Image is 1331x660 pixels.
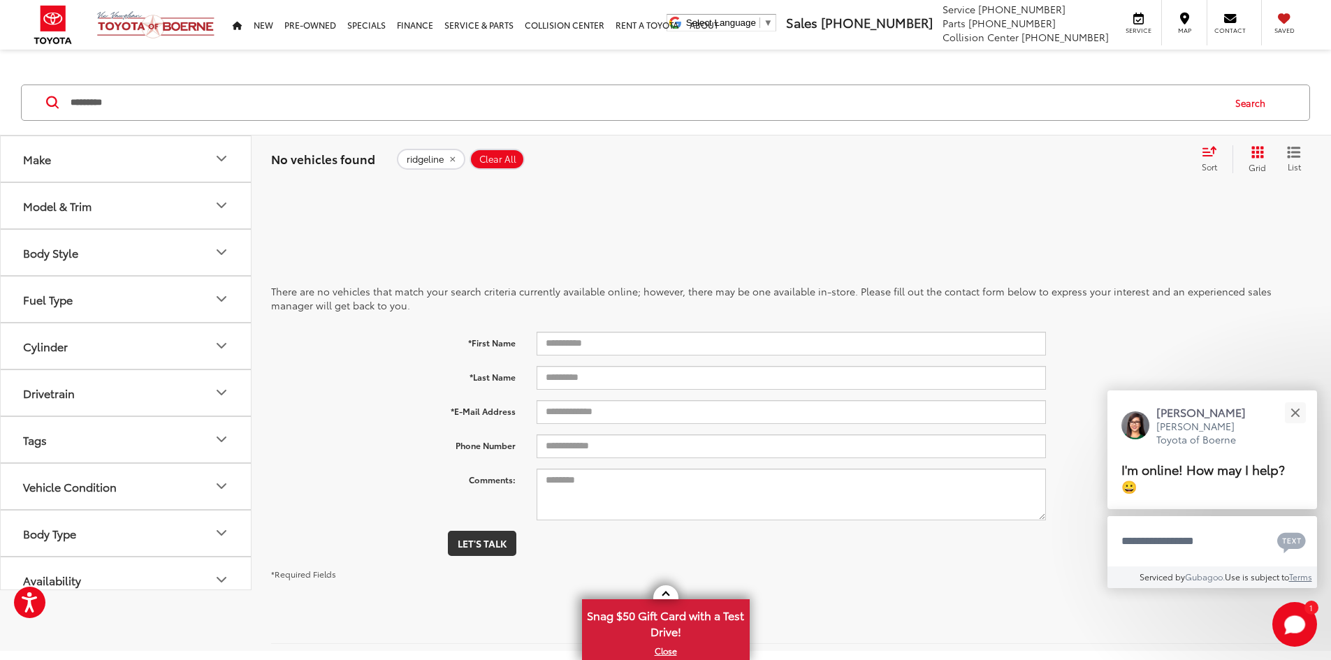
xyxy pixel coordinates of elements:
[943,2,975,16] span: Service
[23,527,76,540] div: Body Type
[23,339,68,353] div: Cylinder
[1202,161,1217,173] span: Sort
[1,511,252,556] button: Body TypeBody Type
[407,154,444,165] span: ridgeline
[1,230,252,275] button: Body StyleBody Style
[764,17,773,28] span: ▼
[213,337,230,354] div: Cylinder
[448,531,516,556] button: Let's Talk
[1021,30,1109,44] span: [PHONE_NUMBER]
[1309,604,1313,610] span: 1
[1156,420,1260,447] p: [PERSON_NAME] Toyota of Boerne
[1,417,252,462] button: TagsTags
[1272,602,1317,647] svg: Start Chat
[23,152,51,166] div: Make
[23,573,81,587] div: Availability
[1107,390,1317,588] div: Close[PERSON_NAME][PERSON_NAME] Toyota of BoerneI'm online! How may I help? 😀Type your messageCha...
[1169,26,1200,35] span: Map
[1,183,252,228] button: Model & TrimModel & Trim
[261,332,526,349] label: *First Name
[69,86,1222,119] input: Search by Make, Model, or Keyword
[470,149,525,170] button: Clear All
[786,13,817,31] span: Sales
[1269,26,1300,35] span: Saved
[759,17,760,28] span: ​
[1232,145,1277,173] button: Grid View
[23,246,78,259] div: Body Style
[96,10,215,39] img: Vic Vaughan Toyota of Boerne
[23,480,117,493] div: Vehicle Condition
[686,17,773,28] a: Select Language​
[1,464,252,509] button: Vehicle ConditionVehicle Condition
[1272,602,1317,647] button: Toggle Chat Window
[1273,525,1310,557] button: Chat with SMS
[943,30,1019,44] span: Collision Center
[686,17,756,28] span: Select Language
[1185,571,1225,582] a: Gubagoo.
[271,150,375,167] span: No vehicles found
[1,557,252,603] button: AvailabilityAvailability
[1,277,252,322] button: Fuel TypeFuel Type
[397,149,465,170] button: remove ridgeline
[968,16,1056,30] span: [PHONE_NUMBER]
[1289,571,1312,582] a: Terms
[261,366,526,383] label: *Last Name
[213,525,230,541] div: Body Type
[1140,571,1185,582] span: Serviced by
[978,2,1065,16] span: [PHONE_NUMBER]
[1287,161,1301,173] span: List
[583,601,748,643] span: Snag $50 Gift Card with a Test Drive!
[271,568,336,580] small: *Required Fields
[261,400,526,418] label: *E-Mail Address
[1,136,252,182] button: MakeMake
[1156,404,1260,420] p: [PERSON_NAME]
[213,571,230,588] div: Availability
[943,16,966,30] span: Parts
[213,150,230,167] div: Make
[1,370,252,416] button: DrivetrainDrivetrain
[1107,516,1317,566] textarea: Type your message
[479,154,516,165] span: Clear All
[23,433,47,446] div: Tags
[261,434,526,452] label: Phone Number
[1,323,252,369] button: CylinderCylinder
[1280,397,1310,427] button: Close
[213,244,230,261] div: Body Style
[1222,85,1286,120] button: Search
[213,197,230,214] div: Model & Trim
[1277,145,1311,173] button: List View
[1123,26,1154,35] span: Service
[1225,571,1289,582] span: Use is subject to
[213,478,230,494] div: Vehicle Condition
[1195,145,1232,173] button: Select sort value
[1214,26,1246,35] span: Contact
[23,293,73,306] div: Fuel Type
[271,284,1311,312] p: There are no vehicles that match your search criteria currently available online; however, there ...
[213,431,230,448] div: Tags
[261,469,526,486] label: Comments:
[213,384,230,401] div: Drivetrain
[1121,460,1285,495] span: I'm online! How may I help? 😀
[1249,161,1266,173] span: Grid
[821,13,933,31] span: [PHONE_NUMBER]
[213,291,230,307] div: Fuel Type
[23,199,92,212] div: Model & Trim
[23,386,75,399] div: Drivetrain
[1277,531,1306,553] svg: Text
